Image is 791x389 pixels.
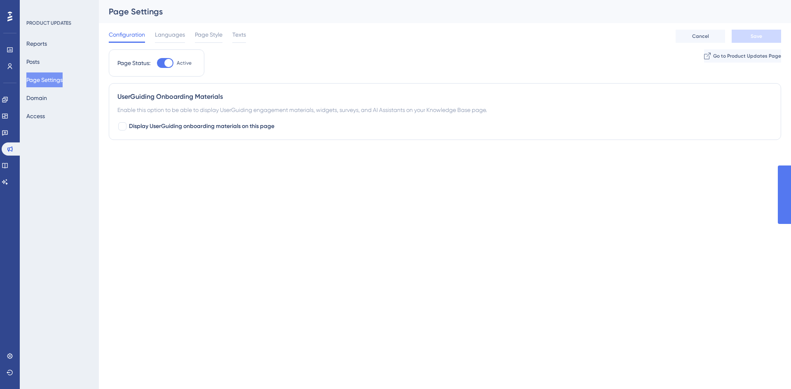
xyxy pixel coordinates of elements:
[756,356,781,381] iframe: UserGuiding AI Assistant Launcher
[117,92,772,102] div: UserGuiding Onboarding Materials
[26,54,40,69] button: Posts
[155,30,185,40] span: Languages
[26,72,63,87] button: Page Settings
[704,49,781,63] button: Go to Product Updates Page
[26,91,47,105] button: Domain
[676,30,725,43] button: Cancel
[195,30,222,40] span: Page Style
[129,121,274,131] span: Display UserGuiding onboarding materials on this page
[26,36,47,51] button: Reports
[117,58,150,68] div: Page Status:
[232,30,246,40] span: Texts
[109,6,761,17] div: Page Settings
[117,105,772,115] div: Enable this option to be able to display UserGuiding engagement materials, widgets, surveys, and ...
[109,30,145,40] span: Configuration
[713,53,781,59] span: Go to Product Updates Page
[692,33,709,40] span: Cancel
[26,109,45,123] button: Access
[751,33,762,40] span: Save
[177,60,192,66] span: Active
[732,30,781,43] button: Save
[26,20,71,26] div: PRODUCT UPDATES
